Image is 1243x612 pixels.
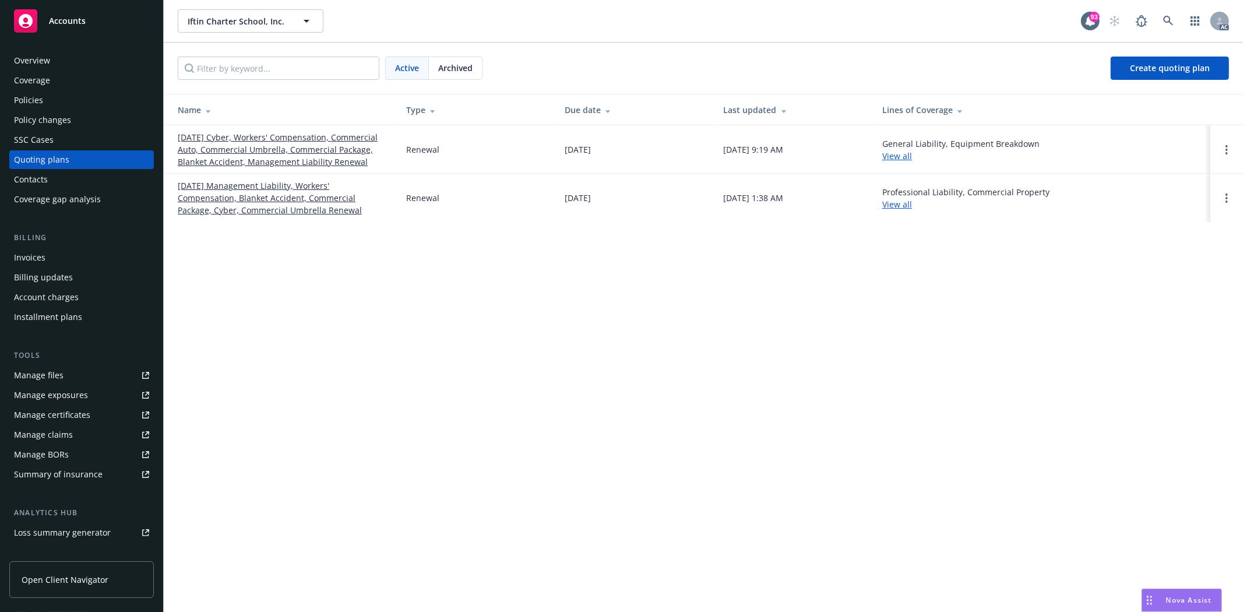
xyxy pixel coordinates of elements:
div: Installment plans [14,308,82,326]
a: Manage certificates [9,406,154,424]
span: Iftin Charter School, Inc. [188,15,288,27]
a: Quoting plans [9,150,154,169]
div: Billing [9,232,154,244]
div: Drag to move [1142,589,1157,611]
span: Active [395,62,419,74]
div: Manage BORs [14,445,69,464]
a: Accounts [9,5,154,37]
div: Manage files [14,366,64,385]
a: Contacts [9,170,154,189]
div: General Liability, Equipment Breakdown [882,138,1040,162]
a: SSC Cases [9,131,154,149]
a: Manage BORs [9,445,154,464]
div: Manage claims [14,425,73,444]
div: Manage exposures [14,386,88,405]
div: [DATE] 1:38 AM [724,192,784,204]
a: View all [882,199,912,210]
div: [DATE] 9:19 AM [724,143,784,156]
a: Coverage [9,71,154,90]
a: Account charges [9,288,154,307]
span: Nova Assist [1166,595,1212,605]
div: Type [406,104,546,116]
div: Summary of insurance [14,465,103,484]
a: Installment plans [9,308,154,326]
span: Create quoting plan [1130,62,1210,73]
div: Renewal [406,143,439,156]
div: Billing updates [14,268,73,287]
a: Overview [9,51,154,70]
div: Policies [14,91,43,110]
span: Accounts [49,16,86,26]
button: Iftin Charter School, Inc. [178,9,323,33]
input: Filter by keyword... [178,57,379,80]
a: [DATE] Management Liability, Workers' Compensation, Blanket Accident, Commercial Package, Cyber, ... [178,180,388,216]
a: Search [1157,9,1180,33]
a: Loss summary generator [9,523,154,542]
div: [DATE] [565,143,591,156]
a: Invoices [9,248,154,267]
a: View all [882,150,912,161]
div: Due date [565,104,705,116]
div: Coverage [14,71,50,90]
a: Manage exposures [9,386,154,405]
span: Open Client Navigator [22,574,108,586]
a: Policy changes [9,111,154,129]
a: Manage files [9,366,154,385]
a: Billing updates [9,268,154,287]
div: SSC Cases [14,131,54,149]
div: Policy changes [14,111,71,129]
div: Overview [14,51,50,70]
span: Archived [438,62,473,74]
div: Last updated [724,104,864,116]
div: 93 [1089,12,1100,22]
div: [DATE] [565,192,591,204]
div: Account charges [14,288,79,307]
a: [DATE] Cyber, Workers' Compensation, Commercial Auto, Commercial Umbrella, Commercial Package, Bl... [178,131,388,168]
a: Start snowing [1103,9,1126,33]
div: Tools [9,350,154,361]
div: Contacts [14,170,48,189]
a: Manage claims [9,425,154,444]
div: Coverage gap analysis [14,190,101,209]
div: Loss summary generator [14,523,111,542]
a: Coverage gap analysis [9,190,154,209]
a: Create quoting plan [1111,57,1229,80]
a: Open options [1220,191,1234,205]
div: Renewal [406,192,439,204]
a: Summary of insurance [9,465,154,484]
button: Nova Assist [1142,589,1222,612]
a: Policies [9,91,154,110]
div: Quoting plans [14,150,69,169]
div: Manage certificates [14,406,90,424]
a: Open options [1220,143,1234,157]
a: Report a Bug [1130,9,1153,33]
div: Analytics hub [9,507,154,519]
div: Invoices [14,248,45,267]
div: Professional Liability, Commercial Property [882,186,1050,210]
a: Switch app [1184,9,1207,33]
div: Lines of Coverage [882,104,1201,116]
div: Name [178,104,388,116]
